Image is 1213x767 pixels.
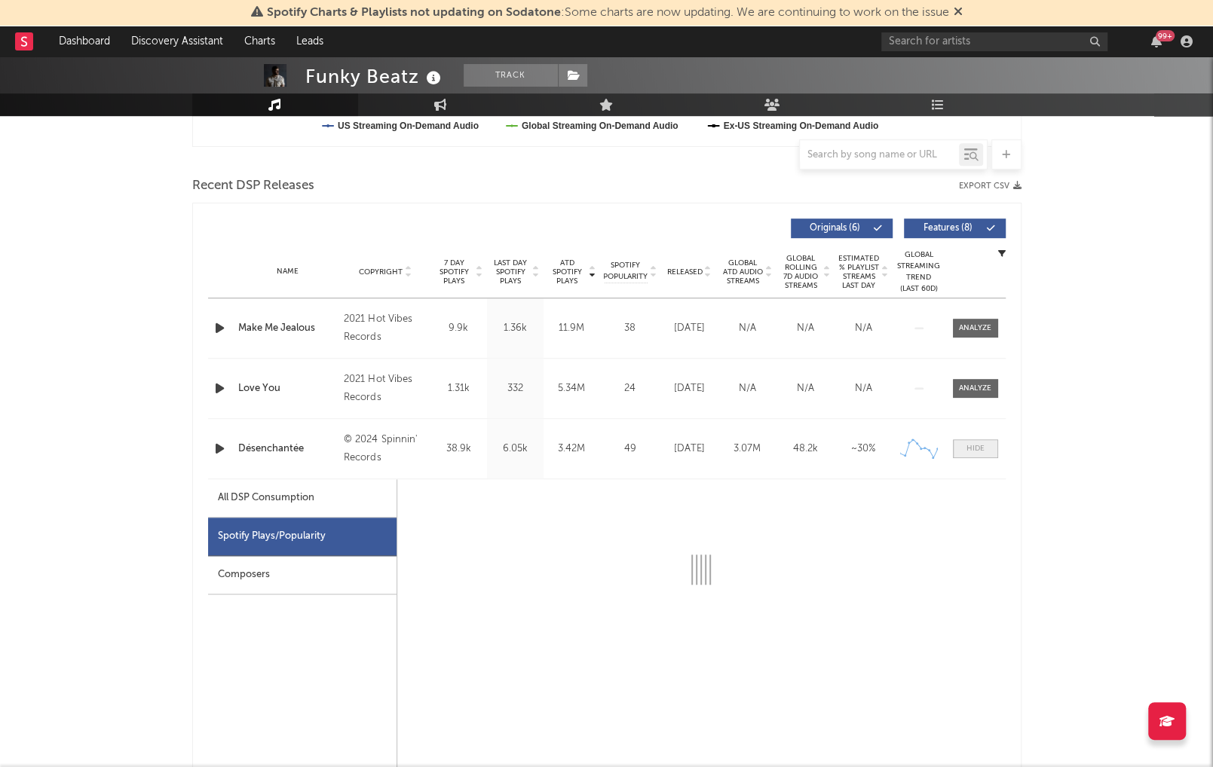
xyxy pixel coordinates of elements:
[604,381,657,396] div: 24
[838,321,889,336] div: N/A
[359,267,403,277] span: Copyright
[603,260,648,283] span: Spotify Popularity
[491,321,540,336] div: 1.36k
[780,442,831,457] div: 48.2k
[722,258,764,286] span: Global ATD Audio Streams
[238,381,337,396] a: Love You
[238,266,337,277] div: Name
[491,258,531,286] span: Last Day Spotify Plays
[434,442,483,457] div: 38.9k
[192,177,314,195] span: Recent DSP Releases
[238,321,337,336] a: Make Me Jealous
[234,26,286,57] a: Charts
[904,218,1006,238] button: Features(8)
[914,224,983,233] span: Features ( 8 )
[800,149,959,161] input: Search by song name or URL
[722,442,773,457] div: 3.07M
[801,224,870,233] span: Originals ( 6 )
[547,321,596,336] div: 11.9M
[959,182,1022,191] button: Export CSV
[1156,30,1175,41] div: 99 +
[664,442,715,457] div: [DATE]
[434,381,483,396] div: 1.31k
[881,32,1107,51] input: Search for artists
[954,7,963,19] span: Dismiss
[722,381,773,396] div: N/A
[780,254,822,290] span: Global Rolling 7D Audio Streams
[547,381,596,396] div: 5.34M
[208,556,397,594] div: Composers
[344,371,426,407] div: 2021 Hot Vibes Records
[434,258,474,286] span: 7 Day Spotify Plays
[208,518,397,556] div: Spotify Plays/Popularity
[338,121,479,131] text: US Streaming On-Demand Audio
[780,381,831,396] div: N/A
[491,442,540,457] div: 6.05k
[48,26,121,57] a: Dashboard
[547,442,596,457] div: 3.42M
[723,121,878,131] text: Ex-US Streaming On-Demand Audio
[791,218,893,238] button: Originals(6)
[1151,35,1162,47] button: 99+
[218,489,314,507] div: All DSP Consumption
[667,267,703,277] span: Released
[664,321,715,336] div: [DATE]
[344,310,426,347] div: 2021 Hot Vibes Records
[896,249,942,295] div: Global Streaming Trend (Last 60D)
[434,321,483,336] div: 9.9k
[305,64,445,89] div: Funky Beatz
[344,431,426,467] div: © 2024 Spinnin' Records
[838,442,889,457] div: ~ 30 %
[722,321,773,336] div: N/A
[208,479,397,518] div: All DSP Consumption
[286,26,334,57] a: Leads
[838,254,880,290] span: Estimated % Playlist Streams Last Day
[838,381,889,396] div: N/A
[604,442,657,457] div: 49
[491,381,540,396] div: 332
[604,321,657,336] div: 38
[267,7,561,19] span: Spotify Charts & Playlists not updating on Sodatone
[267,7,949,19] span: : Some charts are now updating. We are continuing to work on the issue
[521,121,678,131] text: Global Streaming On-Demand Audio
[121,26,234,57] a: Discovery Assistant
[464,64,558,87] button: Track
[238,442,337,457] a: Désenchantée
[664,381,715,396] div: [DATE]
[780,321,831,336] div: N/A
[547,258,587,286] span: ATD Spotify Plays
